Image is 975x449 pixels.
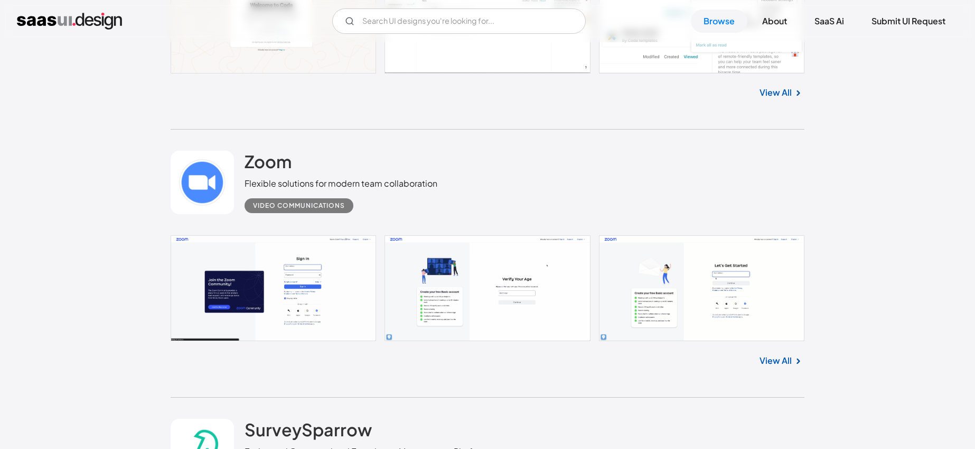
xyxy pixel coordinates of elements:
[253,199,345,212] div: Video Communications
[332,8,586,34] form: Email Form
[749,10,800,33] a: About
[245,151,292,177] a: Zoom
[760,354,792,367] a: View All
[691,10,747,33] a: Browse
[802,10,857,33] a: SaaS Ai
[245,177,437,190] div: Flexible solutions for modern team collaboration
[245,151,292,172] h2: Zoom
[245,419,372,445] a: SurveySparrow
[859,10,958,33] a: Submit UI Request
[245,419,372,440] h2: SurveySparrow
[760,86,792,99] a: View All
[17,13,122,30] a: home
[332,8,586,34] input: Search UI designs you're looking for...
